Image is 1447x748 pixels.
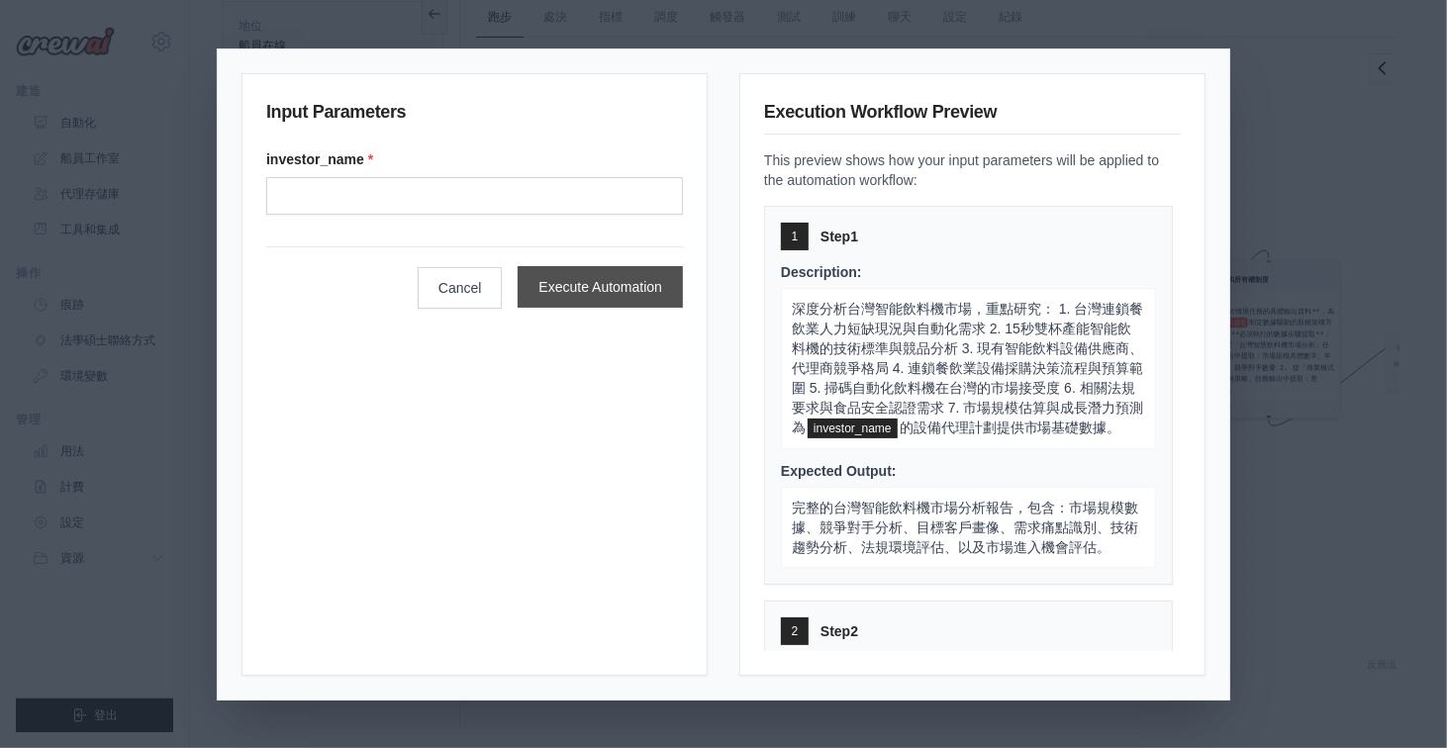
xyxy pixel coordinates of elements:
span: investor_name [808,419,898,438]
button: Cancel [418,267,503,309]
span: 的設備代理計劃提供市場基礎數據。 [900,420,1121,435]
span: Step 2 [820,621,858,641]
label: investor_name [266,149,683,169]
h3: Execution Workflow Preview [764,98,1181,135]
p: This preview shows how your input parameters will be applied to the automation workflow: [764,150,1181,190]
span: 2 [792,623,799,639]
span: Step 1 [820,227,858,246]
span: 1 [792,229,799,244]
span: 深度分析台灣智能飲料機市場，重點研究： 1. 台灣連鎖餐飲業人力短缺現況與自動化需求 2. 15秒雙杯產能智能飲料機的技術標準與競品分析 3. 現有智能飲料設備供應商、代理商競爭格局 4. 連鎖... [792,301,1143,435]
span: 完整的台灣智能飲料機市場分析報告，包含：市場規模數據、競爭對手分析、目標客戶畫像、需求痛點識別、技術趨勢分析、法規環境評估、以及市場進入機會評估。 [792,500,1138,555]
span: Expected Output: [781,463,897,479]
span: Description: [781,264,862,280]
h3: Input Parameters [266,98,683,134]
button: Execute Automation [518,266,683,308]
